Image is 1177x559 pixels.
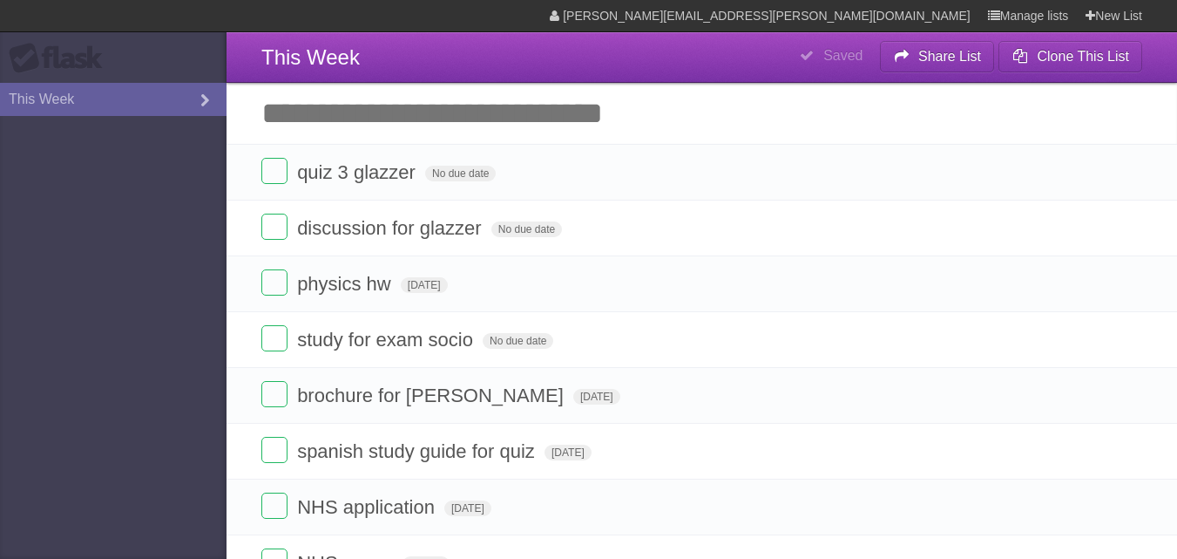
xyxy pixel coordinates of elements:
[483,333,553,349] span: No due date
[401,277,448,293] span: [DATE]
[261,269,287,296] label: Done
[297,385,568,406] span: brochure for [PERSON_NAME]
[998,41,1142,72] button: Clone This List
[425,166,496,181] span: No due date
[297,161,420,183] span: quiz 3 glazzer
[297,273,396,295] span: physics hw
[297,496,439,518] span: NHS application
[261,437,287,463] label: Done
[1037,49,1129,64] b: Clone This List
[491,222,562,237] span: No due date
[918,49,981,64] b: Share List
[261,381,287,407] label: Done
[823,48,862,63] b: Saved
[261,45,360,69] span: This Week
[297,217,486,239] span: discussion for glazzer
[297,329,477,351] span: study for exam socio
[261,158,287,184] label: Done
[261,214,287,240] label: Done
[261,325,287,351] label: Done
[880,41,995,72] button: Share List
[297,440,539,462] span: spanish study guide for quiz
[444,501,491,516] span: [DATE]
[261,493,287,519] label: Done
[9,43,113,74] div: Flask
[573,389,620,405] span: [DATE]
[545,445,592,460] span: [DATE]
